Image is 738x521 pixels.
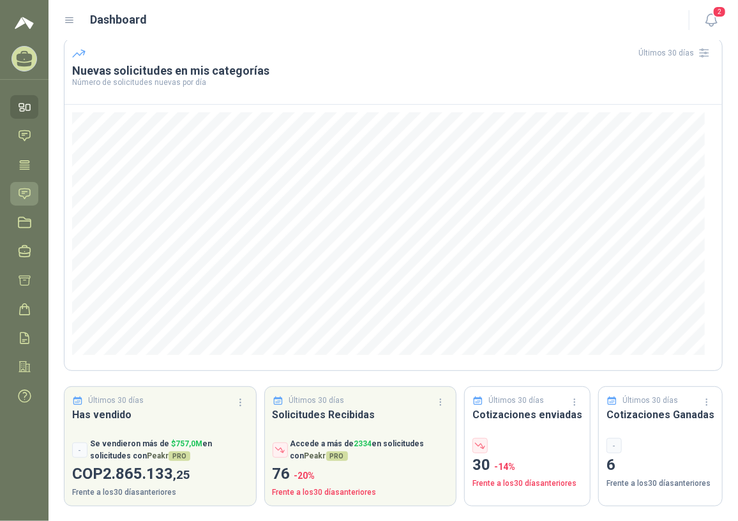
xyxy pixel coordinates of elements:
[147,451,190,460] span: Peakr
[72,462,248,487] p: COP
[326,451,348,461] span: PRO
[305,451,348,460] span: Peakr
[72,442,87,458] div: -
[289,395,344,407] p: Últimos 30 días
[169,451,190,461] span: PRO
[173,467,190,482] span: ,25
[72,79,714,86] p: Número de solicitudes nuevas por día
[294,471,315,481] span: -20 %
[494,462,515,472] span: -14 %
[72,487,248,499] p: Frente a los 30 días anteriores
[472,407,582,423] h3: Cotizaciones enviadas
[15,15,34,31] img: Logo peakr
[273,407,449,423] h3: Solicitudes Recibidas
[90,438,248,462] p: Se vendieron más de en solicitudes con
[606,478,714,490] p: Frente a los 30 días anteriores
[638,43,714,63] div: Últimos 30 días
[91,11,147,29] h1: Dashboard
[472,478,582,490] p: Frente a los 30 días anteriores
[489,395,545,407] p: Últimos 30 días
[354,439,372,448] span: 2334
[103,465,190,483] span: 2.865.133
[72,407,248,423] h3: Has vendido
[606,438,622,453] div: -
[472,453,582,478] p: 30
[171,439,202,448] span: $ 757,0M
[606,407,714,423] h3: Cotizaciones Ganadas
[606,453,714,478] p: 6
[72,63,714,79] h3: Nuevas solicitudes en mis categorías
[89,395,144,407] p: Últimos 30 días
[290,438,449,462] p: Accede a más de en solicitudes con
[273,487,449,499] p: Frente a los 30 días anteriores
[712,6,727,18] span: 2
[700,9,723,32] button: 2
[273,462,449,487] p: 76
[623,395,679,407] p: Últimos 30 días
